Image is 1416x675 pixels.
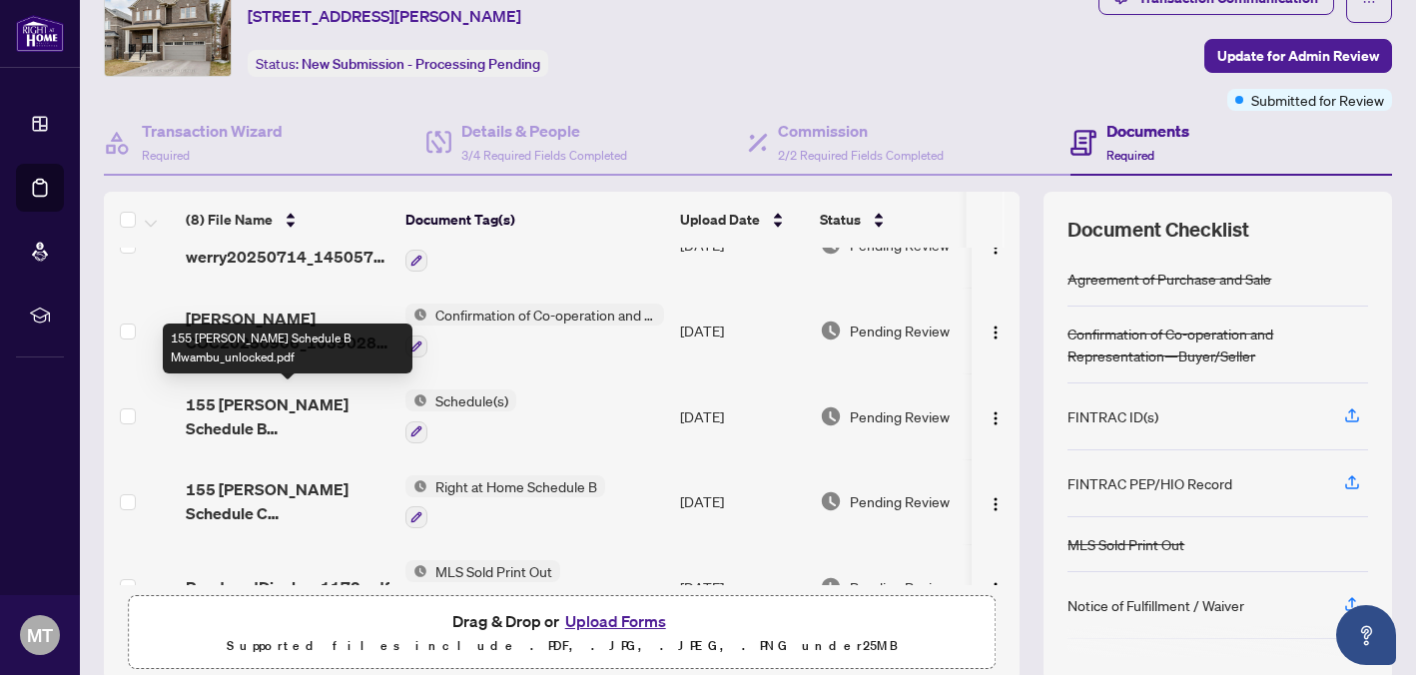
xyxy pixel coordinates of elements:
span: Submitted for Review [1251,89,1384,111]
span: MLS Sold Print Out [427,560,560,582]
div: Confirmation of Co-operation and Representation—Buyer/Seller [1067,323,1368,366]
h4: Commission [778,119,944,143]
button: Upload Forms [559,608,672,634]
span: Pending Review [850,405,950,427]
button: Logo [980,315,1012,346]
button: Status IconRight at Home Schedule B [405,475,605,529]
td: [DATE] [672,288,812,373]
img: Status Icon [405,389,427,411]
th: (8) File Name [178,192,397,248]
span: 155 [PERSON_NAME] Schedule B Mwambu_unlocked.pdf [186,392,389,440]
span: New Submission - Processing Pending [302,55,540,73]
span: [STREET_ADDRESS][PERSON_NAME] [248,4,521,28]
button: Status IconConfirmation of Co-operation and Representation—Buyer/Seller [405,304,664,357]
button: Logo [980,571,1012,603]
button: Status IconSchedule(s) [405,389,516,443]
img: Status Icon [405,475,427,497]
button: Logo [980,485,1012,517]
img: Logo [988,410,1004,426]
div: FINTRAC PEP/HIO Record [1067,472,1232,494]
span: Pending Review [850,320,950,341]
span: Schedule(s) [427,389,516,411]
div: 155 [PERSON_NAME] Schedule B Mwambu_unlocked.pdf [163,324,412,373]
span: [PERSON_NAME] COC20250906_10390283.pdf [186,307,389,354]
img: Logo [988,581,1004,597]
img: Document Status [820,320,842,341]
span: Upload Date [680,209,760,231]
span: Status [820,209,861,231]
td: [DATE] [672,459,812,545]
th: Status [812,192,982,248]
h4: Details & People [461,119,627,143]
img: Document Status [820,405,842,427]
img: Logo [988,240,1004,256]
button: Update for Admin Review [1204,39,1392,73]
div: Agreement of Purchase and Sale [1067,268,1271,290]
td: [DATE] [672,544,812,630]
span: Confirmation of Co-operation and Representation—Buyer/Seller [427,304,664,326]
span: 155 [PERSON_NAME] Schedule C Mwambu_unlocked.pdf [186,477,389,525]
span: (8) File Name [186,209,273,231]
span: Drag & Drop orUpload FormsSupported files include .PDF, .JPG, .JPEG, .PNG under25MB [129,596,995,670]
th: Upload Date [672,192,812,248]
h4: Transaction Wizard [142,119,283,143]
span: Pending Review [850,576,950,598]
button: Status IconMLS Sold Print Out [405,560,560,614]
span: Update for Admin Review [1217,40,1379,72]
div: Status: [248,50,548,77]
img: Logo [988,325,1004,340]
img: logo [16,15,64,52]
span: Pending Review [850,490,950,512]
div: FINTRAC ID(s) [1067,405,1158,427]
th: Document Tag(s) [397,192,672,248]
span: Drag & Drop or [452,608,672,634]
div: MLS Sold Print Out [1067,533,1184,555]
span: Right at Home Schedule B [427,475,605,497]
span: Document Checklist [1067,216,1249,244]
img: Status Icon [405,560,427,582]
button: Open asap [1336,605,1396,665]
img: Document Status [820,490,842,512]
span: Required [142,148,190,163]
img: Logo [988,496,1004,512]
div: Notice of Fulfillment / Waiver [1067,594,1244,616]
img: Status Icon [405,304,427,326]
p: Supported files include .PDF, .JPG, .JPEG, .PNG under 25 MB [141,634,983,658]
img: Document Status [820,576,842,598]
span: 3/4 Required Fields Completed [461,148,627,163]
span: RenderedDisplays1172.pdf [186,575,389,599]
h4: Documents [1106,119,1189,143]
span: 2/2 Required Fields Completed [778,148,944,163]
span: Required [1106,148,1154,163]
button: Logo [980,400,1012,432]
td: [DATE] [672,373,812,459]
span: MT [27,621,53,649]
